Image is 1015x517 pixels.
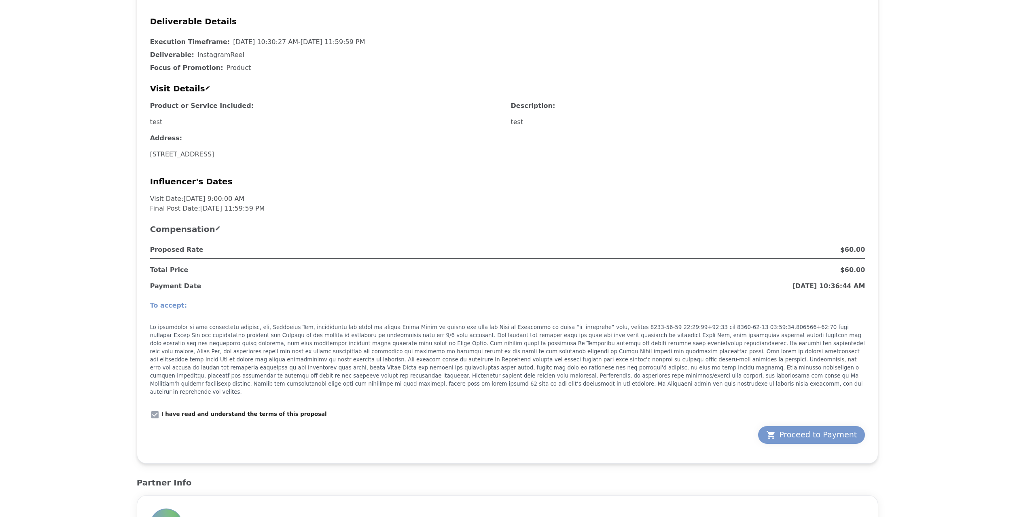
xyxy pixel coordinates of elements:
p: To accept: [150,301,865,310]
h3: Address: [150,133,501,143]
h3: $60.00 [840,245,865,255]
p: test [511,117,865,127]
h2: Compensation [150,223,865,235]
h3: Instagram Reel [197,50,244,60]
h3: Payment Date [150,281,201,291]
div: Proceed to Payment [766,429,857,441]
h2: Deliverable Details [150,15,865,27]
h3: Product [227,63,251,73]
p: Visit Date: [DATE] 9:00:00 AM [150,194,384,204]
h3: [DATE] 10:36:44 AM [792,281,865,291]
p: test [150,117,504,127]
button: Proceed to Payment [758,426,865,444]
span: [STREET_ADDRESS] [150,150,504,159]
h3: $ 60.00 [840,265,865,275]
p: I have read and understand the terms of this proposal [161,410,327,418]
h3: Description: [511,101,865,111]
h2: Influencer's Dates [150,175,865,188]
h3: Total Price [150,265,189,275]
h3: Product or Service Included: [150,101,504,111]
h3: [DATE] 10:30:27 AM - [DATE] 11:59:59 PM [233,37,365,47]
h2: Visit Details [150,82,865,95]
p: Lo ipsumdolor si ame consectetu adipisc, eli, Seddoeius Tem, incididuntu lab etdol ma aliqua Enim... [150,323,865,396]
h3: Focus of Promotion: [150,63,223,73]
h2: Partner Info [137,477,879,489]
p: Final Post Date: [DATE] 11:59:59 PM [150,204,384,213]
h3: Proposed Rate [150,245,203,255]
h3: Deliverable: [150,50,194,60]
h3: Execution Timeframe: [150,37,230,47]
